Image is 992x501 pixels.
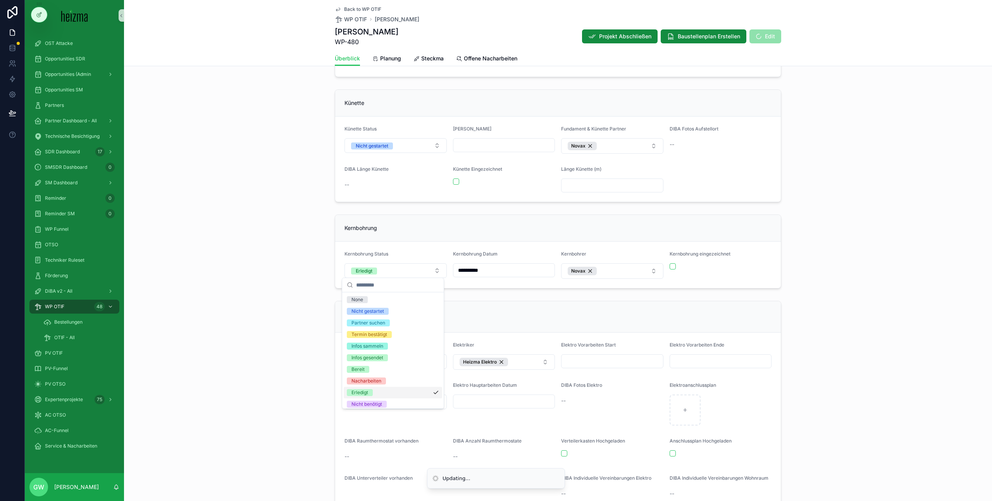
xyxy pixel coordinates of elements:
p: [PERSON_NAME] [54,483,99,491]
div: Nicht benötigt [351,401,382,408]
button: Unselect 160 [568,267,597,275]
a: Opportunities SDR [29,52,119,66]
div: Nicht gestartet [356,142,388,149]
a: PV OTSO [29,377,119,391]
a: OTIF - All [39,331,119,345]
span: DiBA v2 - All [45,288,72,294]
span: Elektro Vorarbeiten Start [561,342,616,348]
span: Steckma [421,55,444,62]
a: Technische Besichtigung [29,129,119,143]
a: Opportunities (Admin [29,67,119,81]
div: Termin bestätigt [351,331,387,338]
div: Erledigt [356,268,372,275]
button: Select Button [453,354,555,370]
a: Planung [372,51,401,67]
span: Opportunities SDR [45,56,85,62]
a: WP OTIF [335,15,367,23]
div: 0 [105,163,115,172]
a: [PERSON_NAME] [375,15,419,23]
a: Überblick [335,51,360,66]
span: DIBA Individuelle Vereinbarungen Wohnraum [670,475,768,481]
span: WP OTIF [45,304,64,310]
span: Künette Eingezeichnet [453,166,502,172]
button: Projekt Abschließen [582,29,658,43]
span: Künette [344,100,364,106]
span: Bestellungen [54,319,83,325]
span: Überblick [335,55,360,62]
span: -- [670,141,674,148]
button: Select Button [344,138,447,153]
span: Baustellenplan Erstellen [678,33,740,40]
span: PV OTSO [45,381,65,387]
span: DIBA Fotos Aufstellort [670,126,718,132]
div: Bereit [351,366,365,373]
span: Planung [380,55,401,62]
span: -- [670,490,674,498]
span: Back to WP OTIF [344,6,381,12]
span: DIBA Länge Künette [344,166,389,172]
a: SDR Dashboard17 [29,145,119,159]
span: Offene Nacharbeiten [464,55,517,62]
div: Erledigt [351,389,368,396]
div: scrollable content [25,31,124,463]
span: -- [453,453,458,460]
span: OST Attacke [45,40,73,46]
img: App logo [61,9,88,22]
span: PV-Funnel [45,365,68,372]
span: Novax [571,143,586,149]
span: -- [561,490,566,498]
span: GW [33,482,44,492]
a: Techniker Ruleset [29,253,119,267]
span: [PERSON_NAME] [453,126,491,132]
span: Expertenprojekte [45,396,83,403]
span: Service & Nacharbeiten [45,443,97,449]
a: AC OTSO [29,408,119,422]
h1: [PERSON_NAME] [335,26,398,37]
span: DIBA Raumthermostat vorhanden [344,438,418,444]
span: PV OTIF [45,350,63,356]
span: SMSDR Dashboard [45,164,87,170]
span: AC-Funnel [45,427,69,434]
div: Infos gesendet [351,354,383,361]
span: DIBA Anzahl Raumthermostate [453,438,522,444]
span: WP-480 [335,37,398,46]
button: Select Button [561,263,663,279]
a: Offene Nacharbeiten [456,51,517,67]
span: Fundament & Künette Partner [561,126,626,132]
div: 75 [95,395,105,404]
span: AC OTSO [45,412,66,418]
a: SMSDR Dashboard0 [29,160,119,174]
a: WP Funnel [29,222,119,236]
span: Elektriker [453,342,474,348]
span: Elektro Vorarbeiten Ende [670,342,724,348]
span: Projekt Abschließen [599,33,651,40]
button: Select Button [344,263,447,278]
span: -- [344,181,349,189]
span: WP Funnel [45,226,69,232]
a: Reminder SM0 [29,207,119,221]
a: Reminder0 [29,191,119,205]
button: Unselect 11 [460,358,508,366]
span: OTIF - All [54,335,75,341]
div: Suggestions [342,292,444,408]
button: Unselect 160 [568,142,597,150]
a: PV-Funnel [29,362,119,376]
span: SM Dashboard [45,180,77,186]
a: PV OTIF [29,346,119,360]
span: Opportunities SM [45,87,83,93]
span: Kernbohrung Datum [453,251,498,257]
span: Techniker Ruleset [45,257,84,263]
a: Service & Nacharbeiten [29,439,119,453]
span: Kernbohrung [344,225,377,231]
a: Bestellungen [39,315,119,329]
a: Steckma [413,51,444,67]
span: Partner Dashboard - All [45,118,97,124]
button: Select Button [561,138,663,154]
span: DIBA Fotos Elektro [561,382,602,388]
div: None [351,296,363,303]
a: Partner Dashboard - All [29,114,119,128]
a: WP OTIF48 [29,300,119,314]
div: 0 [105,209,115,218]
div: 0 [105,194,115,203]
